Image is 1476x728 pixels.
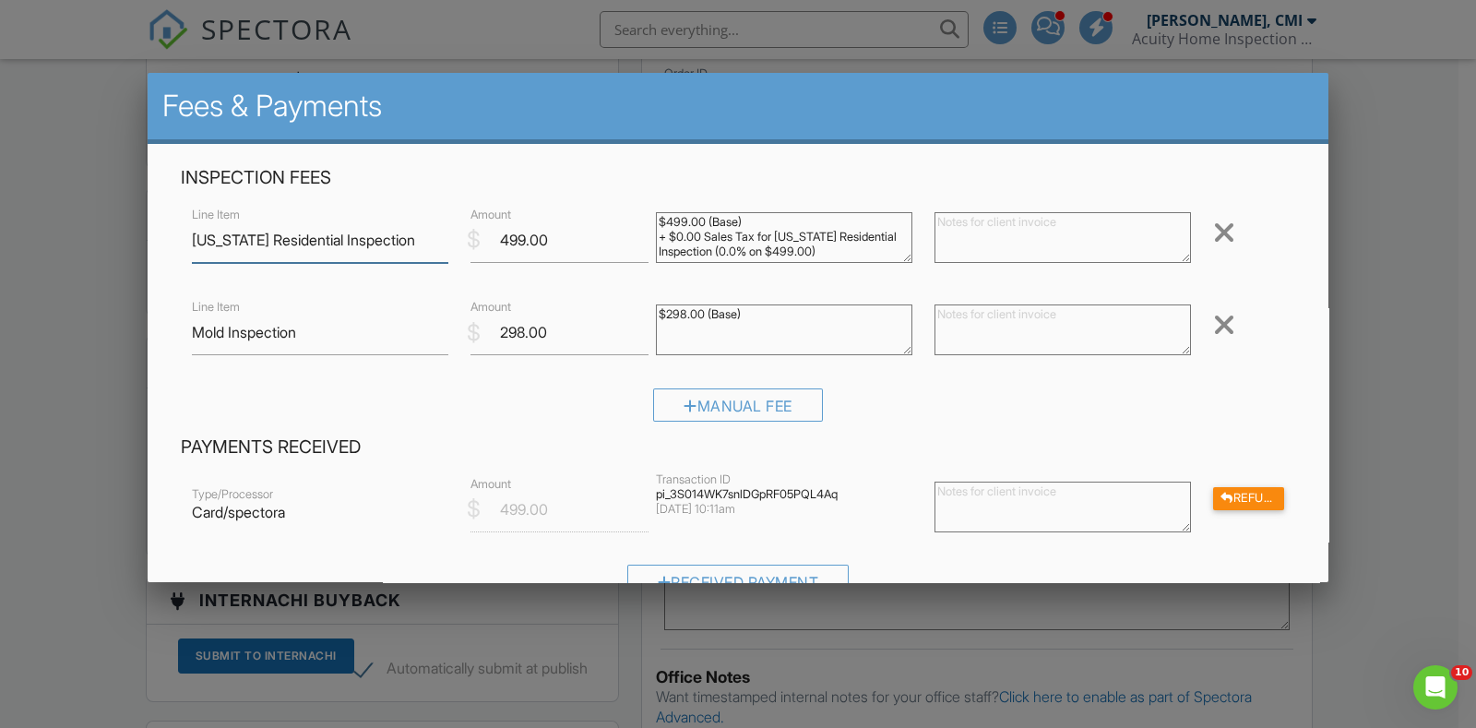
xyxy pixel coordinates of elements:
[470,476,511,493] label: Amount
[1413,665,1458,710] iframe: Intercom live chat
[656,502,912,517] div: [DATE] 10:11am
[1451,665,1472,680] span: 10
[656,487,912,502] div: pi_3S014WK7snlDGpRF05PQL4Aq
[192,299,240,316] label: Line Item
[192,487,448,502] div: Type/Processor
[181,436,1295,459] h4: Payments Received
[1213,488,1284,507] a: Refund
[656,212,912,263] textarea: $499.00 (Base) + $0.00 Sales Tax for [US_STATE] Residential Inspection (0.0% on $499.00)
[467,317,481,349] div: $
[467,494,481,525] div: $
[162,88,1314,125] h2: Fees & Payments
[653,388,823,422] div: Manual Fee
[653,401,823,420] a: Manual Fee
[192,502,448,522] p: Card/spectora
[1213,487,1284,510] div: Refund
[192,207,240,223] label: Line Item
[470,207,511,223] label: Amount
[627,565,850,598] div: Received Payment
[181,166,1295,190] h4: Inspection Fees
[467,224,481,256] div: $
[627,578,850,596] a: Received Payment
[656,304,912,355] textarea: $298.00 (Base)
[470,299,511,316] label: Amount
[656,472,912,487] div: Transaction ID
